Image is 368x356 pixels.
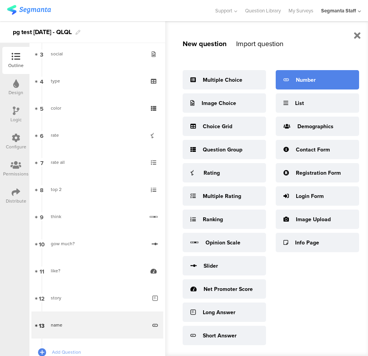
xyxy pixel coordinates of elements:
[7,5,51,15] img: segmanta logo
[204,285,253,293] div: Net Promoter Score
[203,146,242,154] div: Question Group
[40,50,43,58] span: 3
[51,213,144,220] div: think
[203,308,235,316] div: Long Answer
[296,192,324,200] div: Login Form
[51,131,143,139] div: rate
[204,169,220,177] div: Rating
[51,158,143,166] div: rate all
[236,39,283,49] div: Import question
[206,239,240,247] div: Opinion Scale
[8,62,24,69] div: Outline
[295,239,319,247] div: Info Page
[31,95,163,122] a: 5 color
[51,186,143,193] div: top 2
[321,7,356,14] div: Segmanta Staff
[31,149,163,176] a: 7 rate all
[203,192,241,200] div: Multiple Rating
[183,39,226,49] div: New question
[40,185,43,194] span: 8
[51,267,143,275] div: like?
[31,257,163,284] a: 11 like?
[296,215,331,224] div: Image Upload
[40,212,43,221] span: 9
[203,76,242,84] div: Multiple Choice
[31,67,163,95] a: 4 type
[31,284,163,311] a: 12 story
[31,311,163,339] a: 13 name
[40,158,43,167] span: 7
[203,122,232,131] div: Choice Grid
[39,239,45,248] span: 10
[3,170,29,177] div: Permissions
[40,77,43,85] span: 4
[9,89,23,96] div: Design
[215,7,232,14] span: Support
[202,99,236,107] div: Image Choice
[52,348,151,356] span: Add Question
[31,40,163,67] a: 3 social
[31,203,163,230] a: 9 think
[39,321,45,329] span: 13
[203,332,237,340] div: Short Answer
[297,122,333,131] div: Demographics
[31,122,163,149] a: 6 rate
[6,198,26,205] div: Distribute
[295,99,304,107] div: List
[31,176,163,203] a: 8 top 2
[51,77,143,85] div: type
[203,215,223,224] div: Ranking
[51,240,146,248] div: gow much?
[51,104,143,112] div: color
[6,143,26,150] div: Configure
[40,104,43,112] span: 5
[10,116,22,123] div: Logic
[40,267,44,275] span: 11
[51,321,147,329] div: name
[13,26,72,38] div: pg test [DATE] - QLQL
[296,169,341,177] div: Registration Form
[204,262,218,270] div: Slider
[31,230,163,257] a: 10 gow much?
[51,294,147,302] div: story
[51,50,143,58] div: social
[296,146,330,154] div: Contact Form
[39,294,45,302] span: 12
[40,131,43,139] span: 6
[296,76,316,84] div: Number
